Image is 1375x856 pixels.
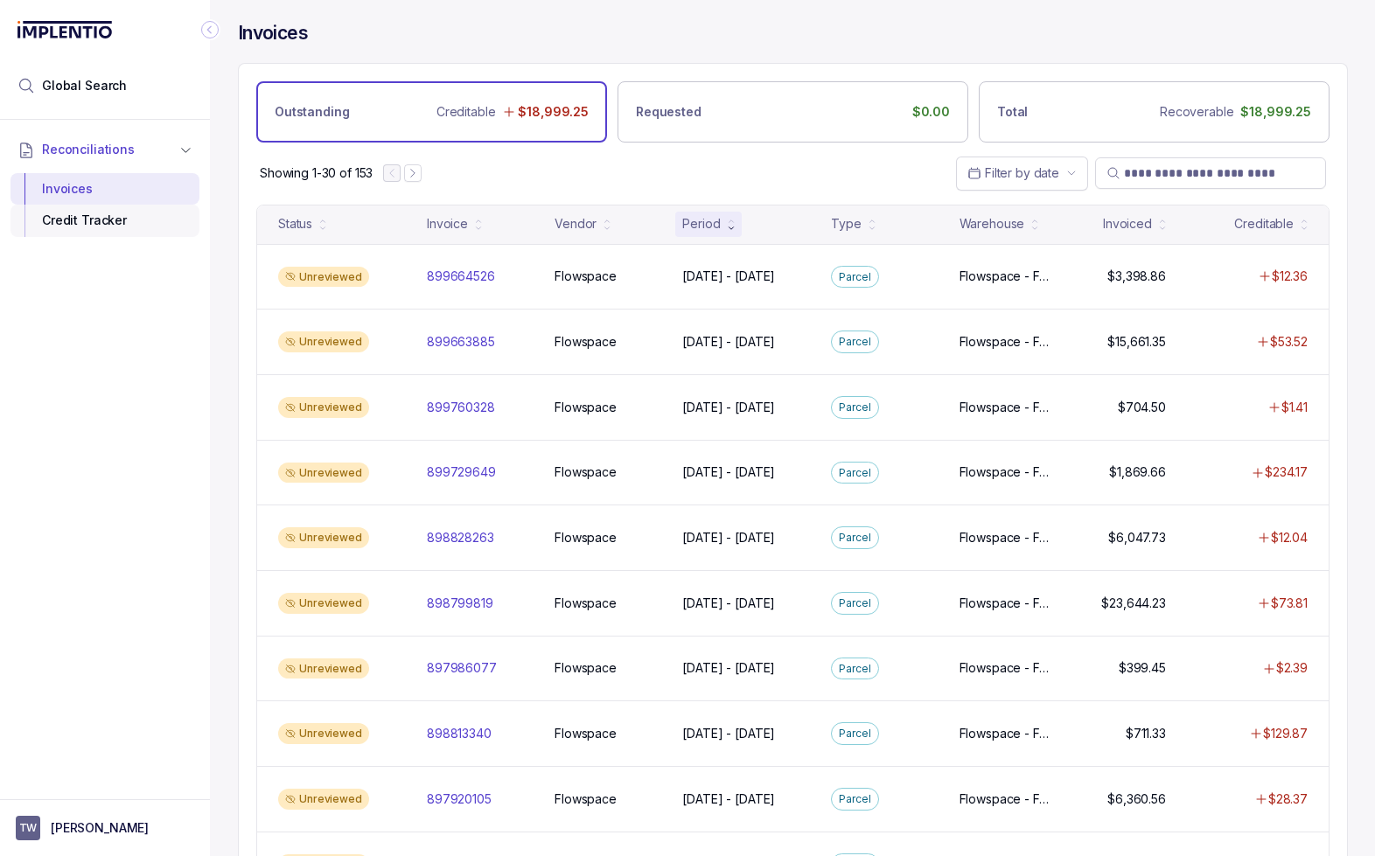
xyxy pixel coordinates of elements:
p: Flowspace - Fedex [960,790,1052,808]
p: $704.50 [1118,399,1166,416]
p: Parcel [839,399,870,416]
div: Creditable [1234,215,1294,233]
div: Type [831,215,861,233]
p: Showing 1-30 of 153 [260,164,373,182]
p: 899663885 [427,333,495,351]
p: [DATE] - [DATE] [682,529,775,546]
p: Parcel [839,790,870,808]
p: 899664526 [427,268,495,285]
div: Status [278,215,312,233]
p: Flowspace [555,725,617,742]
p: 899729649 [427,463,496,481]
div: Unreviewed [278,593,369,614]
button: Next Page [404,164,422,182]
div: Unreviewed [278,527,369,548]
p: Requested [636,103,701,121]
span: Global Search [42,77,127,94]
p: [DATE] - [DATE] [682,463,775,481]
p: Parcel [839,660,870,678]
p: [DATE] - [DATE] [682,399,775,416]
div: Unreviewed [278,723,369,744]
p: Flowspace [555,595,617,612]
p: $53.52 [1270,333,1308,351]
p: Flowspace [555,333,617,351]
div: Invoices [24,173,185,205]
p: $1.41 [1281,399,1308,416]
p: Flowspace - Fedex [960,659,1052,677]
div: Period [682,215,720,233]
p: [DATE] - [DATE] [682,333,775,351]
p: $18,999.25 [1240,103,1311,121]
div: Unreviewed [278,397,369,418]
p: Parcel [839,529,870,546]
p: Flowspace [555,268,617,285]
p: Parcel [839,268,870,286]
p: Total [997,103,1028,121]
div: Remaining page entries [260,164,373,182]
p: $3,398.86 [1107,268,1166,285]
span: Reconciliations [42,141,135,158]
button: Reconciliations [10,130,199,169]
div: Unreviewed [278,267,369,288]
div: Unreviewed [278,789,369,810]
p: 897986077 [427,659,497,677]
div: Unreviewed [278,463,369,484]
p: 897920105 [427,790,492,808]
p: $6,360.56 [1107,790,1166,808]
p: Flowspace [555,659,617,677]
p: $23,644.23 [1101,595,1166,612]
div: Invoiced [1103,215,1152,233]
div: Unreviewed [278,331,369,352]
p: Parcel [839,333,870,351]
div: Reconciliations [10,170,199,240]
p: Flowspace - Fedex [960,529,1052,546]
p: [DATE] - [DATE] [682,268,775,285]
search: Date Range Picker [967,164,1059,182]
div: Vendor [555,215,597,233]
p: Flowspace [555,529,617,546]
p: Parcel [839,725,870,742]
p: Parcel [839,464,870,482]
p: Outstanding [275,103,349,121]
p: Recoverable [1160,103,1233,121]
h4: Invoices [238,21,308,45]
div: Collapse Icon [199,19,220,40]
p: Parcel [839,595,870,612]
p: [DATE] - [DATE] [682,725,775,742]
p: 898799819 [427,595,493,612]
p: $1,869.66 [1109,463,1166,481]
p: Flowspace [555,399,617,416]
span: Filter by date [985,165,1059,180]
p: $73.81 [1271,595,1308,612]
p: $0.00 [912,103,950,121]
p: Flowspace - Fedex [960,463,1052,481]
p: [PERSON_NAME] [51,819,149,837]
p: 899760328 [427,399,495,416]
p: $18,999.25 [518,103,589,121]
p: Flowspace - Fedex [960,725,1052,742]
p: 898813340 [427,725,492,742]
p: Flowspace [555,790,617,808]
p: $6,047.73 [1108,529,1166,546]
p: $12.36 [1272,268,1308,285]
p: Flowspace - Fedex [960,268,1052,285]
p: Flowspace - Fedex [960,399,1052,416]
p: [DATE] - [DATE] [682,790,775,808]
p: $129.87 [1263,725,1308,742]
button: User initials[PERSON_NAME] [16,816,194,840]
div: Warehouse [960,215,1025,233]
div: Invoice [427,215,468,233]
p: [DATE] - [DATE] [682,659,775,677]
p: $12.04 [1271,529,1308,546]
p: $234.17 [1265,463,1308,481]
p: Flowspace [555,463,617,481]
p: Flowspace - Fedex [960,595,1052,612]
p: 898828263 [427,529,494,546]
p: $2.39 [1276,659,1308,677]
p: Flowspace - Fedex [960,333,1052,351]
p: [DATE] - [DATE] [682,595,775,612]
p: $28.37 [1268,790,1308,808]
button: Date Range Picker [956,157,1088,190]
span: User initials [16,816,40,840]
div: Credit Tracker [24,205,185,236]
